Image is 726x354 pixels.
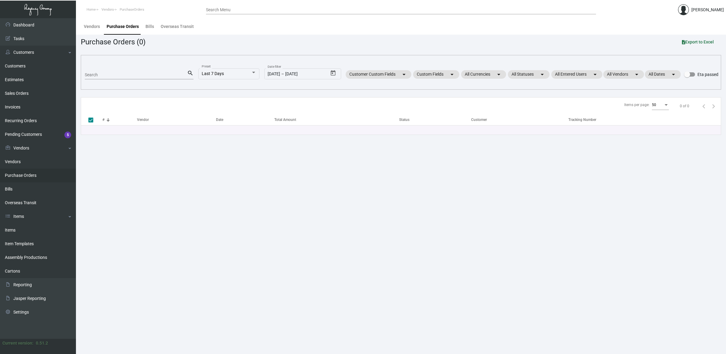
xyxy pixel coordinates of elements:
[551,70,602,79] mat-chip: All Entered Users
[161,23,194,30] div: Overseas Transit
[680,103,689,109] div: 0 of 0
[678,4,689,15] img: admin@bootstrapmaster.com
[399,117,409,122] div: Status
[107,23,139,30] div: Purchase Orders
[285,72,314,77] input: End date
[471,117,487,122] div: Customer
[202,71,224,76] span: Last 7 Days
[691,7,724,13] div: [PERSON_NAME]
[603,70,644,79] mat-chip: All Vendors
[274,117,296,122] div: Total Amount
[624,102,649,108] div: Items per page:
[568,117,596,122] div: Tracking Number
[670,71,677,78] mat-icon: arrow_drop_down
[102,117,104,122] div: #
[84,23,100,30] div: Vendors
[216,117,274,122] div: Date
[268,72,280,77] input: Start date
[461,70,506,79] mat-chip: All Currencies
[36,340,48,346] div: 0.51.2
[102,117,137,122] div: #
[137,117,149,122] div: Vendor
[400,71,408,78] mat-icon: arrow_drop_down
[591,71,599,78] mat-icon: arrow_drop_down
[87,8,96,12] span: Home
[137,117,216,122] div: Vendor
[413,70,459,79] mat-chip: Custom Fields
[682,40,714,44] span: Export to Excel
[652,103,669,107] mat-select: Items per page:
[81,36,146,47] div: Purchase Orders (0)
[697,71,718,78] span: Eta passed
[652,103,656,107] span: 50
[274,117,399,122] div: Total Amount
[120,8,144,12] span: PurchaseOrders
[645,70,681,79] mat-chip: All Dates
[101,8,114,12] span: Vendors
[508,70,550,79] mat-chip: All Statuses
[216,117,223,122] div: Date
[677,36,719,47] button: Export to Excel
[699,101,709,111] button: Previous page
[633,71,640,78] mat-icon: arrow_drop_down
[495,71,502,78] mat-icon: arrow_drop_down
[539,71,546,78] mat-icon: arrow_drop_down
[346,70,411,79] mat-chip: Customer Custom Fields
[709,101,718,111] button: Next page
[187,70,193,77] mat-icon: search
[146,23,154,30] div: Bills
[448,71,456,78] mat-icon: arrow_drop_down
[399,117,471,122] div: Status
[2,340,33,346] div: Current version:
[471,117,568,122] div: Customer
[568,117,721,122] div: Tracking Number
[281,72,284,77] span: –
[328,68,338,78] button: Open calendar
